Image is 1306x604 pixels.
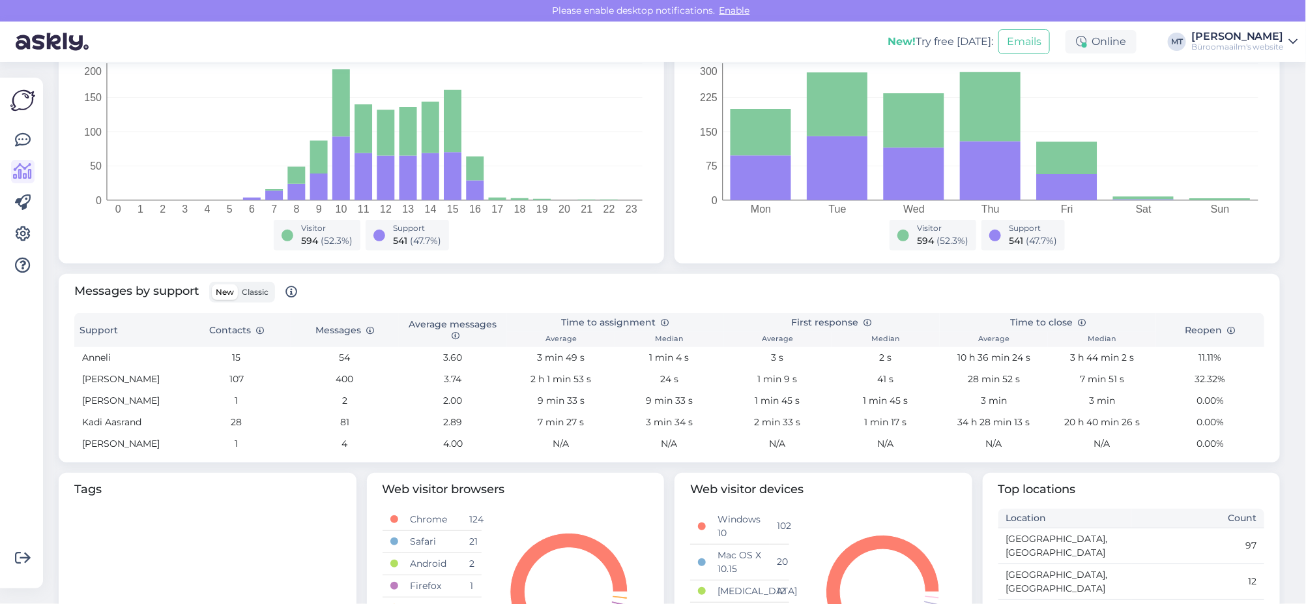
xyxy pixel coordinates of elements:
[615,369,723,390] td: 24 s
[399,347,507,369] td: 3.60
[514,204,526,215] tspan: 18
[832,369,940,390] td: 41 s
[1156,433,1264,455] td: 0.00%
[469,204,481,215] tspan: 16
[615,390,723,412] td: 9 min 33 s
[940,332,1048,347] th: Average
[182,412,291,433] td: 28
[115,204,121,215] tspan: 0
[1048,433,1156,455] td: N/A
[461,509,481,531] td: 124
[74,369,182,390] td: [PERSON_NAME]
[402,509,461,531] td: Chrome
[447,204,459,215] tspan: 15
[291,412,399,433] td: 81
[615,433,723,455] td: N/A
[940,433,1048,455] td: N/A
[1191,42,1284,52] div: Büroomaailm's website
[1211,204,1229,215] tspan: Sun
[1009,235,1023,247] span: 541
[700,127,718,138] tspan: 150
[615,347,723,369] td: 1 min 4 s
[160,204,166,215] tspan: 2
[399,313,507,347] th: Average messages
[402,552,461,575] td: Android
[770,509,789,545] td: 102
[903,204,925,215] tspan: Wed
[74,433,182,455] td: [PERSON_NAME]
[1131,564,1264,599] td: 12
[832,332,940,347] th: Median
[1191,31,1284,42] div: [PERSON_NAME]
[1156,412,1264,433] td: 0.00%
[536,204,548,215] tspan: 19
[723,347,832,369] td: 3 s
[291,390,399,412] td: 2
[917,235,934,247] span: 594
[74,347,182,369] td: Anneli
[829,204,847,215] tspan: Tue
[1136,204,1152,215] tspan: Sat
[1048,412,1156,433] td: 20 h 40 min 26 s
[940,347,1048,369] td: 10 h 36 min 24 s
[425,204,437,215] tspan: 14
[393,235,407,247] span: 541
[626,204,637,215] tspan: 23
[603,204,615,215] tspan: 22
[1009,222,1057,234] div: Support
[507,332,615,347] th: Average
[710,544,769,580] td: Mac OS X 10.15
[940,369,1048,390] td: 28 min 52 s
[291,347,399,369] td: 54
[249,204,255,215] tspan: 6
[402,530,461,552] td: Safari
[917,222,968,234] div: Visitor
[507,369,615,390] td: 2 h 1 min 53 s
[998,481,1265,498] span: Top locations
[74,282,297,303] span: Messages by support
[182,390,291,412] td: 1
[700,92,718,103] tspan: 225
[227,204,233,215] tspan: 5
[723,390,832,412] td: 1 min 45 s
[1066,30,1137,53] div: Online
[182,433,291,455] td: 1
[690,481,957,498] span: Web visitor devices
[271,204,277,215] tspan: 7
[182,369,291,390] td: 107
[559,204,570,215] tspan: 20
[1191,31,1298,52] a: [PERSON_NAME]Büroomaailm's website
[96,195,102,206] tspan: 0
[399,412,507,433] td: 2.89
[182,204,188,215] tspan: 3
[981,204,1000,215] tspan: Thu
[393,222,441,234] div: Support
[507,412,615,433] td: 7 min 27 s
[74,390,182,412] td: [PERSON_NAME]
[998,29,1050,54] button: Emails
[301,235,318,247] span: 594
[1156,390,1264,412] td: 0.00%
[294,204,300,215] tspan: 8
[936,235,968,247] span: ( 52.3 %)
[291,313,399,347] th: Messages
[402,575,461,597] td: Firefox
[491,204,503,215] tspan: 17
[1048,390,1156,412] td: 3 min
[461,575,481,597] td: 1
[1156,313,1264,347] th: Reopen
[216,287,234,297] span: New
[998,509,1131,528] th: Location
[380,204,392,215] tspan: 12
[1048,369,1156,390] td: 7 min 51 s
[10,88,35,113] img: Askly Logo
[90,160,102,172] tspan: 50
[242,287,268,297] span: Classic
[940,313,1156,332] th: Time to close
[399,390,507,412] td: 2.00
[399,369,507,390] td: 3.74
[1048,347,1156,369] td: 3 h 44 min 2 s
[74,313,182,347] th: Support
[998,564,1131,599] td: [GEOGRAPHIC_DATA], [GEOGRAPHIC_DATA]
[74,412,182,433] td: Kadi Aasrand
